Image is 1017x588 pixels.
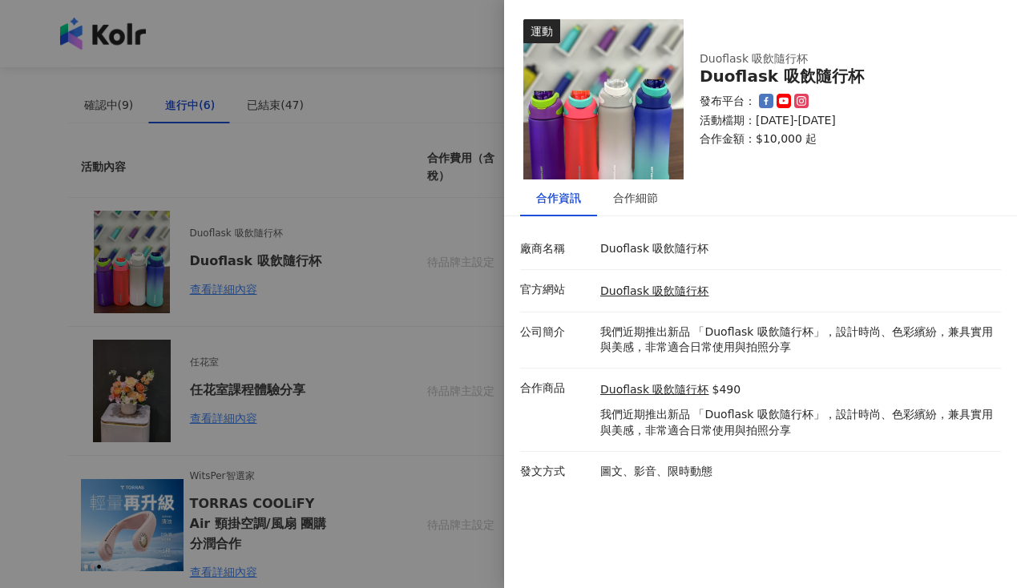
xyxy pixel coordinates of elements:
p: 我們近期推出新品 「Duoflask 吸飲隨行杯」，設計時尚、色彩繽紛，兼具實用與美感，非常適合日常使用與拍照分享 [600,407,993,438]
div: Duoflask 吸飲隨行杯 [700,51,956,67]
div: 合作資訊 [536,189,581,207]
div: Duoflask 吸飲隨行杯 [700,67,982,86]
p: 合作金額： $10,000 起 [700,131,982,147]
div: 運動 [523,19,560,43]
p: 公司簡介 [520,324,592,340]
p: 廠商名稱 [520,241,592,257]
a: Duoflask 吸飲隨行杯 [600,284,708,297]
p: Duoflask 吸飲隨行杯 [600,241,993,257]
p: 圖文、影音、限時動態 [600,464,993,480]
p: 發文方式 [520,464,592,480]
p: 發布平台： [700,94,756,110]
a: Duoflask 吸飲隨行杯 [600,382,708,398]
p: 我們近期推出新品 「Duoflask 吸飲隨行杯」，設計時尚、色彩繽紛，兼具實用與美感，非常適合日常使用與拍照分享 [600,324,993,356]
p: $490 [712,382,741,398]
p: 官方網站 [520,282,592,298]
p: 活動檔期：[DATE]-[DATE] [700,113,982,129]
p: 合作商品 [520,381,592,397]
img: Duoflask 吸飲隨行杯 [523,19,684,179]
div: 合作細節 [613,189,658,207]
